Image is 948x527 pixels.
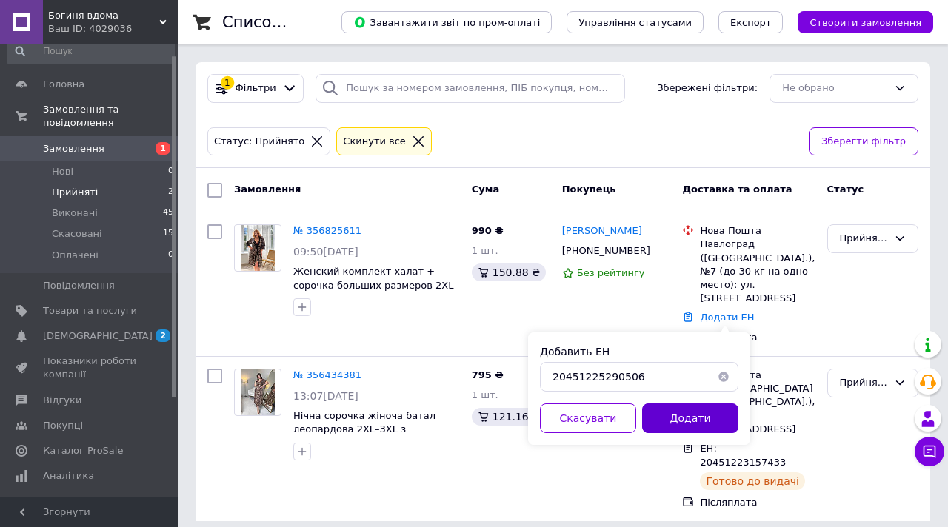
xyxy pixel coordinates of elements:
button: Додати [642,403,738,433]
button: Очистить [709,362,738,392]
input: Пошук [7,38,175,64]
div: [PHONE_NUMBER] [559,241,653,261]
img: Фото товару [241,225,276,271]
img: Фото товару [241,369,276,415]
label: Добавить ЕН [540,346,610,358]
button: Управління статусами [567,11,704,33]
span: 795 ₴ [472,369,504,380]
div: Післяплата [700,331,815,344]
span: 0 [168,165,173,178]
span: Покупці [43,419,83,432]
div: Павлоград ([GEOGRAPHIC_DATA].), №7 (до 30 кг на одно место): ул. [STREET_ADDRESS] [700,238,815,305]
span: Створити замовлення [810,17,921,28]
button: Експорт [718,11,784,33]
span: Фільтри [236,81,276,95]
span: Доставка та оплата [682,184,792,195]
span: Замовлення та повідомлення [43,103,178,130]
span: Завантажити звіт по пром-оплаті [353,16,540,29]
span: 1 шт. [472,245,498,256]
span: Прийняті [52,186,98,199]
a: Нічна сорочка жіноча батал леопардова 2XL–3XL з мереживом | [GEOGRAPHIC_DATA], віскоза [293,410,437,463]
span: Богиня вдома [48,9,159,22]
span: 990 ₴ [472,225,504,236]
span: Товари та послуги [43,304,137,318]
button: Зберегти фільтр [809,127,918,156]
span: Зберегти фільтр [821,134,906,150]
span: 1 шт. [472,389,498,400]
span: Каталог ProSale [43,444,123,457]
div: 150.88 ₴ [472,263,546,281]
span: Відгуки [43,394,81,407]
a: Женский комплект халат + сорочка больших размеров 2XL–4XL | леопардовый принт | вискоза люкс [293,266,458,318]
span: 15 [163,227,173,241]
span: Замовлення [43,142,104,155]
div: 1 [221,76,234,90]
input: Пошук за номером замовлення, ПІБ покупця, номером телефону, Email, номером накладної [316,74,625,103]
span: 2 [168,186,173,199]
div: Післяплата [700,496,815,509]
a: Фото товару [234,224,281,272]
div: Нова Пошта [700,224,815,238]
div: Cкинути все [340,134,409,150]
span: ЕН: 20451223157433 [700,443,786,468]
div: Статус: Прийнято [211,134,307,150]
div: Ваш ID: 4029036 [48,22,178,36]
span: 13:07[DATE] [293,390,358,402]
span: 1 [156,142,170,155]
span: Статус [827,184,864,195]
a: Фото товару [234,369,281,416]
span: Cума [472,184,499,195]
span: Без рейтингу [577,267,645,278]
a: № 356825611 [293,225,361,236]
div: Нова Пошта [700,369,815,382]
span: Головна [43,78,84,91]
div: Готово до видачі [700,472,805,490]
a: Створити замовлення [783,16,933,27]
span: Оплачені [52,249,99,262]
span: Управління статусами [578,17,692,28]
span: 45 [163,207,173,220]
span: Аналітика [43,469,94,483]
div: Прийнято [840,231,888,246]
span: 0 [168,249,173,262]
span: Повідомлення [43,279,115,292]
a: Додати ЕН [700,312,754,323]
span: 2 [156,329,170,342]
h1: Список замовлень [222,13,373,31]
span: Замовлення [234,184,301,195]
div: Прийнято [840,375,888,391]
div: 121.16 ₴ [472,408,546,426]
span: [DEMOGRAPHIC_DATA] [43,329,153,343]
span: Виконані [52,207,98,220]
span: Збережені фільтри: [657,81,758,95]
span: Скасовані [52,227,102,241]
span: 09:50[DATE] [293,246,358,258]
a: [PERSON_NAME] [562,224,642,238]
span: Експорт [730,17,772,28]
div: Не обрано [782,81,888,96]
span: Покупець [562,184,616,195]
button: Створити замовлення [798,11,933,33]
button: Скасувати [540,403,636,433]
span: Управління сайтом [43,494,137,521]
button: Завантажити звіт по пром-оплаті [341,11,552,33]
span: Нові [52,165,73,178]
span: Показники роботи компанії [43,355,137,381]
button: Чат з покупцем [915,437,944,466]
div: с. [GEOGRAPHIC_DATA] ([GEOGRAPHIC_DATA].), №1: вул. [STREET_ADDRESS] [700,382,815,436]
a: № 356434381 [293,369,361,380]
